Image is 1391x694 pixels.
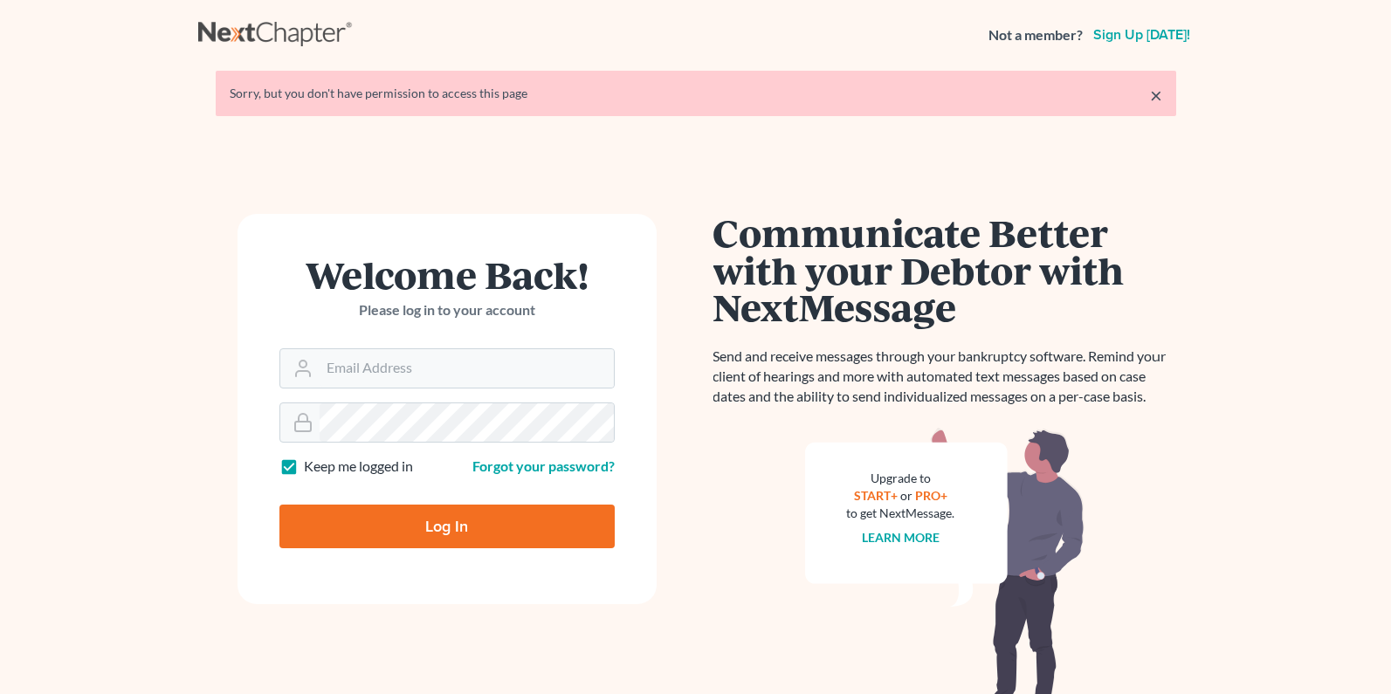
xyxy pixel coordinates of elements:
[1090,28,1194,42] a: Sign up [DATE]!
[988,25,1083,45] strong: Not a member?
[279,256,615,293] h1: Welcome Back!
[713,347,1176,407] p: Send and receive messages through your bankruptcy software. Remind your client of hearings and mo...
[230,85,1162,102] div: Sorry, but you don't have permission to access this page
[320,349,614,388] input: Email Address
[915,488,947,503] a: PRO+
[713,214,1176,326] h1: Communicate Better with your Debtor with NextMessage
[847,470,955,487] div: Upgrade to
[900,488,912,503] span: or
[862,530,940,545] a: Learn more
[279,505,615,548] input: Log In
[854,488,898,503] a: START+
[304,457,413,477] label: Keep me logged in
[847,505,955,522] div: to get NextMessage.
[472,457,615,474] a: Forgot your password?
[1150,85,1162,106] a: ×
[279,300,615,320] p: Please log in to your account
